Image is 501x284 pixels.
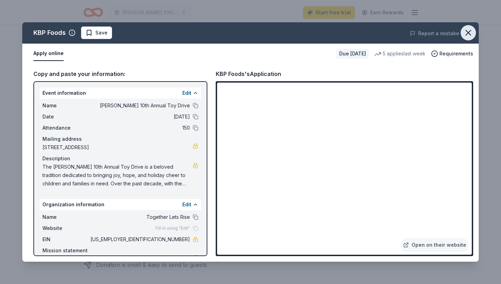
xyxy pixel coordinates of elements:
[89,101,190,110] span: [PERSON_NAME] 10th Annual Toy Drive
[89,213,190,221] span: Together Lets Rise
[216,69,281,78] div: KBP Foods's Application
[33,27,66,38] div: KBP Foods
[42,135,198,143] div: Mailing address
[336,49,369,59] div: Due [DATE]
[156,225,190,231] span: Fill in using "Edit"
[439,49,473,58] span: Requirements
[410,29,459,38] button: Report a mistake
[42,255,193,280] span: Together Lets Rise is a nonprofit organization focused on human and civil rights. It is based in ...
[42,101,89,110] span: Name
[89,235,190,244] span: [US_EMPLOYER_IDENTIFICATION_NUMBER]
[431,49,473,58] button: Requirements
[42,163,193,188] span: The [PERSON_NAME] 10th Annual Toy Drive is a beloved tradition dedicated to bringing joy, hope, a...
[40,87,201,99] div: Event information
[40,199,201,210] div: Organization information
[33,46,64,61] button: Apply online
[95,29,108,37] span: Save
[400,238,469,252] a: Open on their website
[81,26,112,39] button: Save
[42,224,89,232] span: Website
[42,213,89,221] span: Name
[42,113,89,121] span: Date
[182,200,191,209] button: Edit
[42,246,198,255] div: Mission statement
[182,89,191,97] button: Edit
[42,143,193,152] span: [STREET_ADDRESS]
[33,69,207,78] div: Copy and paste your information:
[374,49,426,58] div: 5 applies last week
[42,154,198,163] div: Description
[89,113,190,121] span: [DATE]
[42,124,89,132] span: Attendance
[42,235,89,244] span: EIN
[89,124,190,132] span: 150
